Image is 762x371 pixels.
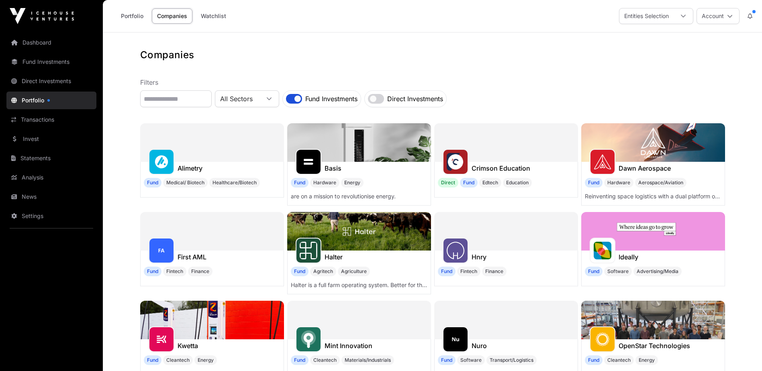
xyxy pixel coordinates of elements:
[6,53,96,71] a: Fund Investments
[325,163,341,173] a: Basis
[619,341,690,351] a: OpenStar Technologies
[472,163,530,173] a: Crimson Education
[6,72,96,90] a: Direct Investments
[581,123,725,162] img: Dawn Aerospace
[460,357,482,363] span: Software
[325,341,372,351] a: Mint Innovation
[153,153,170,171] img: Alimetry.svg
[581,212,725,251] a: Ideally
[472,252,486,262] a: Hnry
[166,357,190,363] span: Cleantech
[472,341,487,351] a: Nuro
[116,8,149,24] a: Portfolio
[196,8,231,24] a: Watchlist
[313,268,333,275] span: Agritech
[619,252,638,262] a: Ideally
[387,94,443,104] label: Direct Investments
[6,207,96,225] a: Settings
[325,252,343,262] a: Halter
[6,169,96,186] a: Analysis
[585,178,603,188] span: Fund
[6,111,96,128] a: Transactions
[178,252,206,262] a: First AML
[438,178,458,188] span: Direct
[140,49,725,61] h1: Companies
[6,130,96,148] a: Invest
[300,330,317,348] img: Mint.svg
[594,153,611,171] img: Dawn-Icon.svg
[585,355,603,365] span: Fund
[490,357,533,363] span: Transport/Logistics
[460,178,478,188] span: Fund
[619,163,671,173] a: Dawn Aerospace
[585,267,603,276] span: Fund
[607,179,630,186] span: Hardware
[144,267,161,276] span: Fund
[287,123,431,162] img: Basis
[345,357,391,363] span: Materials/Industrials
[447,153,464,171] img: unnamed.jpg
[697,8,740,24] button: Account
[287,212,431,251] img: Halter
[144,355,161,365] span: Fund
[594,242,611,259] img: 1691116078143.jpeg
[291,281,427,289] p: Halter is a full farm operating system. Better for the planet, better for the animals, better for...
[607,357,631,363] span: Cleantech
[166,179,204,186] span: Medical/ Biotech
[482,179,498,186] span: Edtech
[152,8,192,24] a: Companies
[291,192,427,200] p: are on a mission to revolutionise energy.
[291,267,308,276] span: Fund
[215,92,259,106] span: All Sectors
[438,355,456,365] span: Fund
[506,179,529,186] span: Education
[140,301,284,339] img: Kwetta
[144,178,161,188] span: Fund
[153,330,170,348] img: SVGs_Kwetta.svg
[6,92,96,109] a: Portfolio
[140,77,725,87] p: Filters
[198,357,214,363] span: Energy
[6,188,96,206] a: News
[6,149,96,167] a: Statements
[153,242,170,259] img: first-aml176.png
[10,8,74,24] img: Icehouse Ventures Logo
[6,34,96,51] a: Dashboard
[300,153,317,171] img: SVGs_Basis.svg
[447,330,464,348] img: nuro436.png
[619,8,674,24] div: Entities Selection
[438,267,456,276] span: Fund
[313,179,336,186] span: Hardware
[300,242,317,259] img: Halter-Favicon.svg
[166,268,183,275] span: Fintech
[638,179,683,186] span: Aerospace/Aviation
[607,268,629,275] span: Software
[191,268,209,275] span: Finance
[460,268,477,275] span: Fintech
[178,163,202,173] a: Alimetry
[178,341,198,351] a: Kwetta
[639,357,655,363] span: Energy
[722,332,762,371] div: Chat Widget
[344,179,360,186] span: Energy
[305,94,358,104] label: Fund Investments
[313,357,337,363] span: Cleantech
[581,301,725,339] a: OpenStar Technologies
[291,178,308,188] span: Fund
[291,355,308,365] span: Fund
